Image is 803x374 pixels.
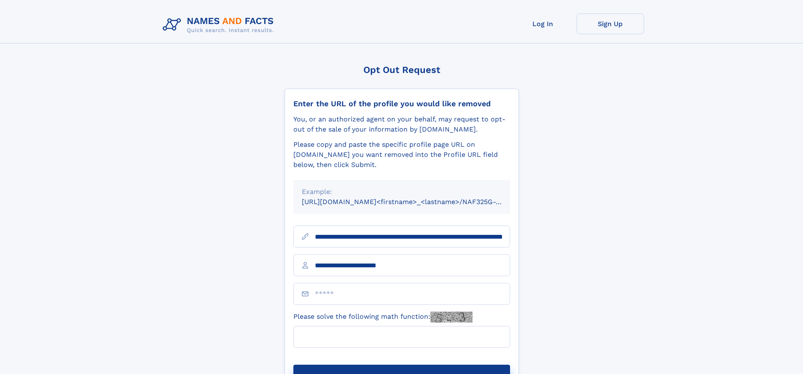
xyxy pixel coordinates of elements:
[302,198,526,206] small: [URL][DOMAIN_NAME]<firstname>_<lastname>/NAF325G-xxxxxxxx
[293,99,510,108] div: Enter the URL of the profile you would like removed
[577,13,644,34] a: Sign Up
[293,114,510,135] div: You, or an authorized agent on your behalf, may request to opt-out of the sale of your informatio...
[293,312,473,323] label: Please solve the following math function:
[509,13,577,34] a: Log In
[302,187,502,197] div: Example:
[159,13,281,36] img: Logo Names and Facts
[285,65,519,75] div: Opt Out Request
[293,140,510,170] div: Please copy and paste the specific profile page URL on [DOMAIN_NAME] you want removed into the Pr...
